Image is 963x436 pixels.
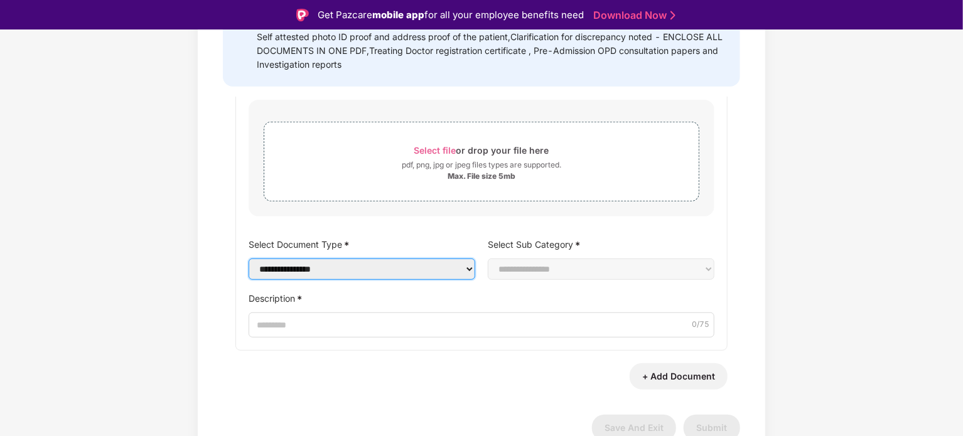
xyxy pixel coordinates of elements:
[318,8,584,23] div: Get Pazcare for all your employee benefits need
[264,132,699,191] span: Select fileor drop your file herepdf, png, jpg or jpeg files types are supported.Max. File size 5mb
[296,9,309,21] img: Logo
[249,289,714,307] label: Description
[697,422,728,433] span: Submit
[692,319,709,331] span: 0 /75
[414,142,549,159] div: or drop your file here
[249,235,475,253] label: Select Document Type
[414,145,456,156] span: Select file
[605,422,664,433] span: Save And Exit
[670,9,675,22] img: Stroke
[372,9,424,21] strong: mobile app
[488,235,714,253] label: Select Sub Category
[630,363,728,390] button: + Add Document
[448,171,515,181] div: Max. File size 5mb
[593,9,672,22] a: Download Now
[257,30,725,72] div: Self attested photo ID proof and address proof of the patient,Clarification for discrepancy noted...
[402,159,561,171] div: pdf, png, jpg or jpeg files types are supported.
